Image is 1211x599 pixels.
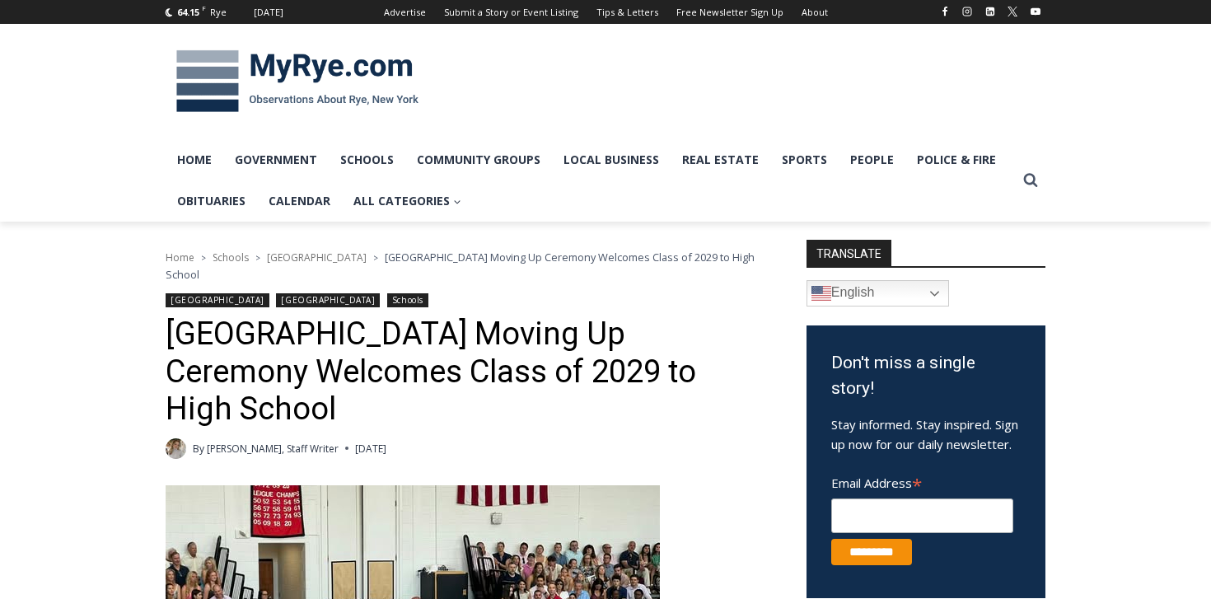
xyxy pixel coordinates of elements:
[770,139,839,180] a: Sports
[387,293,428,307] a: Schools
[193,441,204,456] span: By
[166,293,269,307] a: [GEOGRAPHIC_DATA]
[405,139,552,180] a: Community Groups
[342,180,473,222] a: All Categories
[257,180,342,222] a: Calendar
[831,414,1021,454] p: Stay informed. Stay inspired. Sign up now for our daily newsletter.
[213,250,249,264] a: Schools
[1026,2,1045,21] a: YouTube
[839,139,905,180] a: People
[1016,166,1045,195] button: View Search Form
[329,139,405,180] a: Schools
[957,2,977,21] a: Instagram
[254,5,283,20] div: [DATE]
[202,3,206,12] span: F
[905,139,1008,180] a: Police & Fire
[1003,2,1022,21] a: X
[671,139,770,180] a: Real Estate
[223,139,329,180] a: Government
[811,283,831,303] img: en
[177,6,199,18] span: 64.15
[210,5,227,20] div: Rye
[166,250,755,281] span: [GEOGRAPHIC_DATA] Moving Up Ceremony Welcomes Class of 2029 to High School
[355,441,386,456] time: [DATE]
[166,316,763,428] h1: [GEOGRAPHIC_DATA] Moving Up Ceremony Welcomes Class of 2029 to High School
[935,2,955,21] a: Facebook
[166,180,257,222] a: Obituaries
[552,139,671,180] a: Local Business
[166,249,763,283] nav: Breadcrumbs
[831,466,1013,496] label: Email Address
[166,438,186,459] a: Author image
[201,252,206,264] span: >
[807,240,891,266] strong: TRANSLATE
[207,442,339,456] a: [PERSON_NAME], Staff Writer
[373,252,378,264] span: >
[807,280,949,307] a: English
[255,252,260,264] span: >
[831,350,1021,402] h3: Don't miss a single story!
[166,39,429,124] img: MyRye.com
[166,139,223,180] a: Home
[267,250,367,264] a: [GEOGRAPHIC_DATA]
[276,293,380,307] a: [GEOGRAPHIC_DATA]
[166,139,1016,222] nav: Primary Navigation
[353,192,461,210] span: All Categories
[166,438,186,459] img: (PHOTO: MyRye.com Summer 2023 intern Beatrice Larzul.)
[980,2,1000,21] a: Linkedin
[166,250,194,264] a: Home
